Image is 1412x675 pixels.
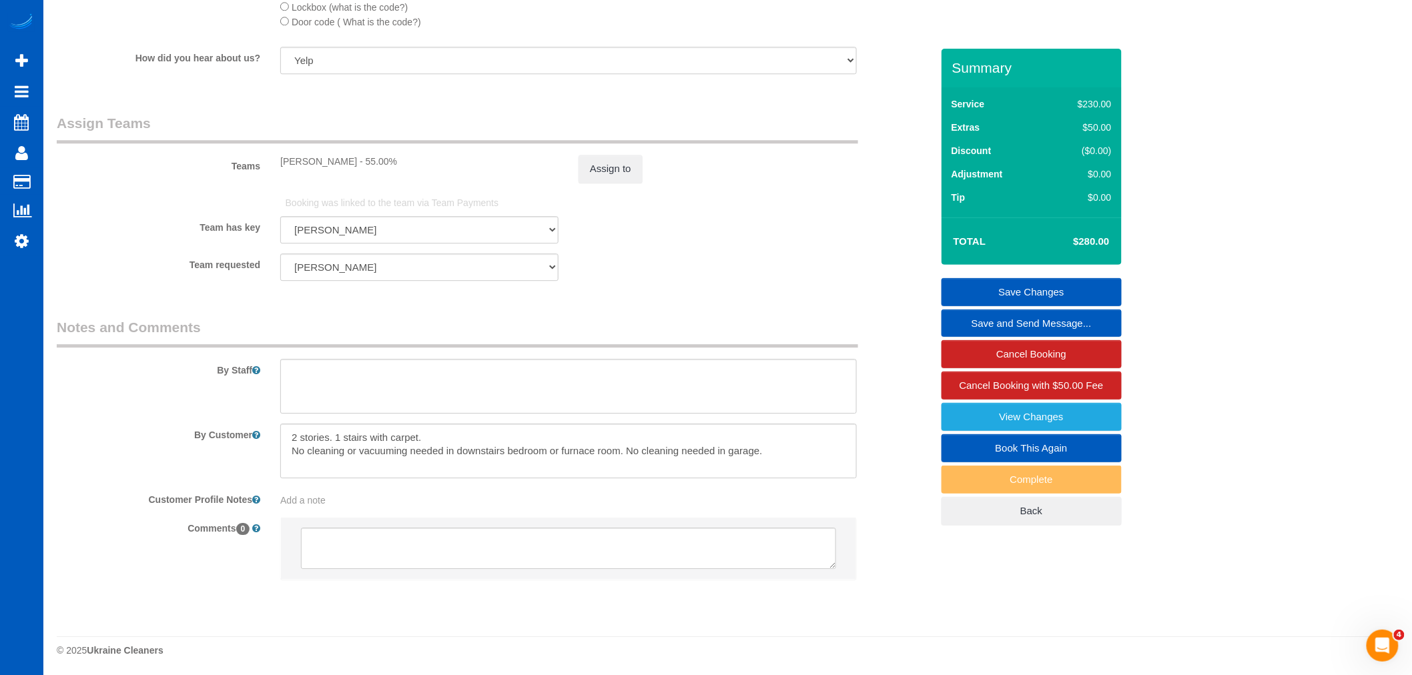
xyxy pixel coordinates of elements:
[942,403,1122,431] a: View Changes
[954,235,986,247] strong: Total
[47,488,270,506] label: Customer Profile Notes
[942,372,1122,400] a: Cancel Booking with $50.00 Fee
[280,155,559,168] div: [PERSON_NAME] - 55.00%
[47,253,270,271] label: Team requested
[1033,236,1109,247] h4: $280.00
[57,317,858,348] legend: Notes and Comments
[1367,630,1399,662] iframe: Intercom live chat
[87,645,163,656] strong: Ukraine Cleaners
[47,216,270,234] label: Team has key
[1050,144,1112,157] div: ($0.00)
[47,359,270,377] label: By Staff
[47,155,270,173] label: Teams
[1050,121,1112,134] div: $50.00
[57,644,1399,657] div: © 2025
[292,2,408,13] span: Lockbox (what is the code?)
[286,196,849,209] p: Booking was linked to the team via Team Payments
[942,340,1122,368] a: Cancel Booking
[1394,630,1405,640] span: 4
[960,380,1104,391] span: Cancel Booking with $50.00 Fee
[952,167,1003,181] label: Adjustment
[1050,97,1112,111] div: $230.00
[942,497,1122,525] a: Back
[952,121,980,134] label: Extras
[942,309,1122,337] a: Save and Send Message...
[952,191,966,204] label: Tip
[57,113,858,143] legend: Assign Teams
[47,47,270,65] label: How did you hear about us?
[236,523,250,535] span: 0
[579,155,643,183] button: Assign to
[280,495,326,506] span: Add a note
[8,13,35,32] img: Automaid Logo
[47,424,270,442] label: By Customer
[952,144,992,157] label: Discount
[942,434,1122,462] a: Book This Again
[292,17,421,27] span: Door code ( What is the code?)
[952,97,985,111] label: Service
[47,517,270,535] label: Comments
[1050,167,1112,181] div: $0.00
[952,60,1115,75] h3: Summary
[1050,191,1112,204] div: $0.00
[942,278,1122,306] a: Save Changes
